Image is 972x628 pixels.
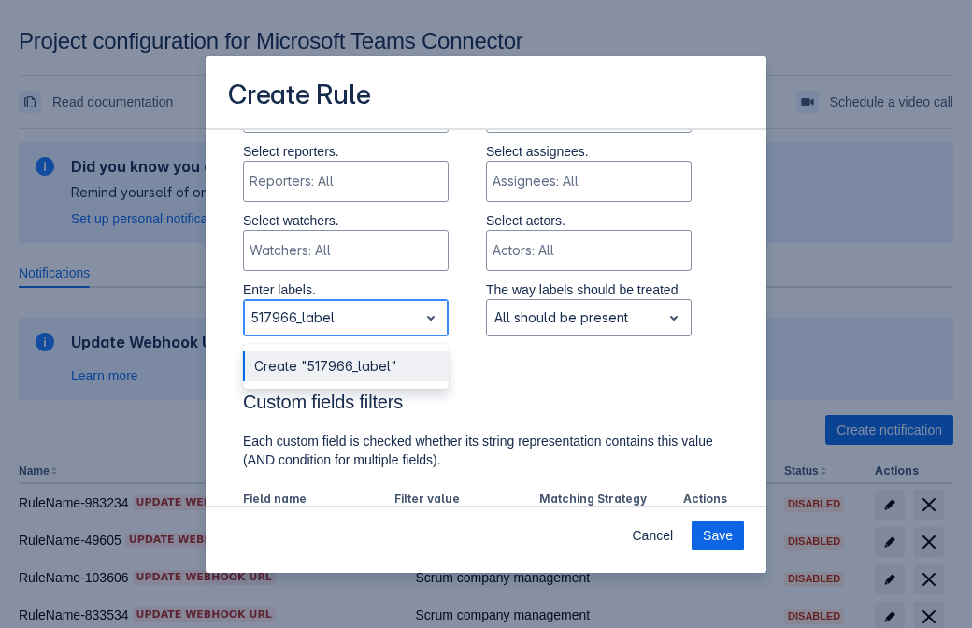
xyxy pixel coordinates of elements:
h3: Custom fields filters [243,391,729,421]
th: Filter value [387,488,532,512]
p: The way labels should be treated [486,280,692,299]
span: open [420,307,442,329]
p: Each custom field is checked whether its string representation contains this value (AND condition... [243,432,729,469]
th: Actions [676,488,729,512]
h3: Create Rule [228,78,371,115]
p: Select reporters. [243,142,449,161]
th: Field name [243,488,387,512]
span: Save [703,521,733,550]
p: Select assignees. [486,142,692,161]
p: Select watchers. [243,211,449,230]
div: Create "517966_label" [243,351,449,381]
p: Select actors. [486,211,692,230]
button: Save [692,521,744,550]
span: open [663,307,685,329]
span: Cancel [632,521,673,550]
th: Matching Strategy [532,488,677,512]
p: Enter labels. [243,280,449,299]
button: Cancel [621,521,684,550]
